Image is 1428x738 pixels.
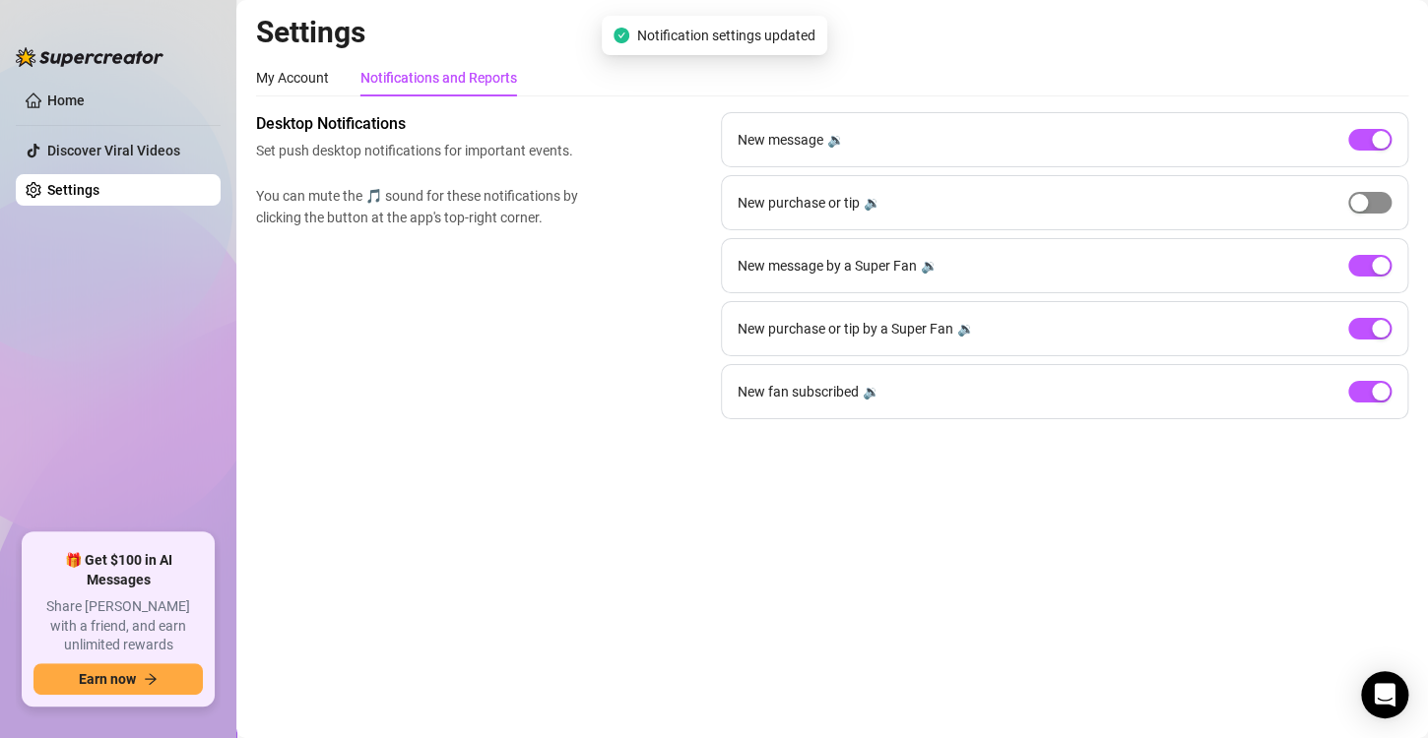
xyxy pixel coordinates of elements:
span: New message [738,129,823,151]
div: 🔉 [863,381,879,402]
button: Earn nowarrow-right [33,663,203,695]
span: Share [PERSON_NAME] with a friend, and earn unlimited rewards [33,597,203,655]
div: My Account [256,67,329,89]
span: 🎁 Get $100 in AI Messages [33,551,203,589]
span: check-circle [614,28,629,43]
h2: Settings [256,14,1408,51]
span: New message by a Super Fan [738,255,917,277]
span: New purchase or tip [738,192,860,214]
span: You can mute the 🎵 sound for these notifications by clicking the button at the app's top-right co... [256,185,587,228]
div: 🔉 [921,255,938,277]
a: Settings [47,182,99,198]
span: New fan subscribed [738,381,859,402]
span: New purchase or tip by a Super Fan [738,318,953,339]
a: Home [47,92,85,108]
div: Open Intercom Messenger [1361,671,1408,718]
a: Discover Viral Videos [47,143,180,158]
div: 🔉 [827,129,844,151]
div: 🔉 [957,318,974,339]
span: arrow-right [144,672,158,686]
div: Notifications and Reports [360,67,517,89]
img: logo-BBDzfeDw.svg [16,47,163,67]
span: Desktop Notifications [256,112,587,136]
span: Set push desktop notifications for important events. [256,140,587,161]
div: 🔉 [864,192,880,214]
span: Earn now [79,671,136,687]
span: Notification settings updated [637,25,815,46]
